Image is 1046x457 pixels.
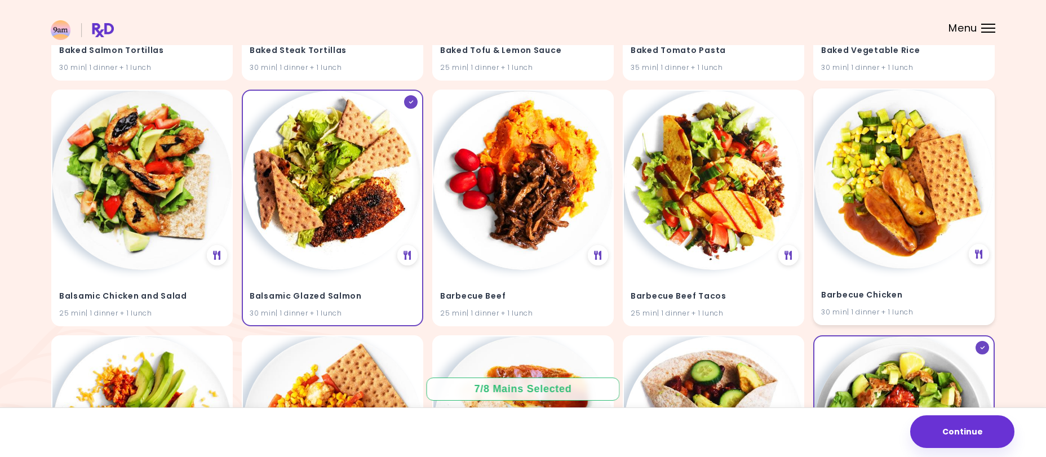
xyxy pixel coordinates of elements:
div: 30 min | 1 dinner + 1 lunch [59,62,225,73]
h4: Balsamic Chicken and Salad [59,287,225,305]
div: 25 min | 1 dinner + 1 lunch [440,62,606,73]
img: RxDiet [51,20,114,40]
div: 30 min | 1 dinner + 1 lunch [250,62,415,73]
div: See Meal Plan [397,245,418,265]
div: 30 min | 1 dinner + 1 lunch [821,307,987,317]
h4: Baked Vegetable Rice [821,42,987,60]
h4: Barbecue Beef Tacos [631,287,796,305]
div: See Meal Plan [207,245,227,265]
div: See Meal Plan [969,244,989,264]
h4: Baked Tomato Pasta [631,42,796,60]
div: 30 min | 1 dinner + 1 lunch [250,308,415,318]
div: See Meal Plan [588,245,608,265]
div: 25 min | 1 dinner + 1 lunch [440,308,606,318]
div: 30 min | 1 dinner + 1 lunch [821,62,987,73]
div: See Meal Plan [778,245,799,265]
div: 7 / 8 Mains Selected [466,382,580,396]
h4: Baked Salmon Tortillas [59,42,225,60]
h4: Balsamic Glazed Salmon [250,287,415,305]
span: Menu [949,23,977,33]
div: 25 min | 1 dinner + 1 lunch [59,308,225,318]
h4: Barbecue Beef [440,287,606,305]
h4: Baked Steak Tortillas [250,42,415,60]
h4: Baked Tofu & Lemon Sauce [440,42,606,60]
h4: Barbecue Chicken [821,286,987,304]
button: Continue [910,415,1014,448]
div: 35 min | 1 dinner + 1 lunch [631,62,796,73]
div: 25 min | 1 dinner + 1 lunch [631,308,796,318]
